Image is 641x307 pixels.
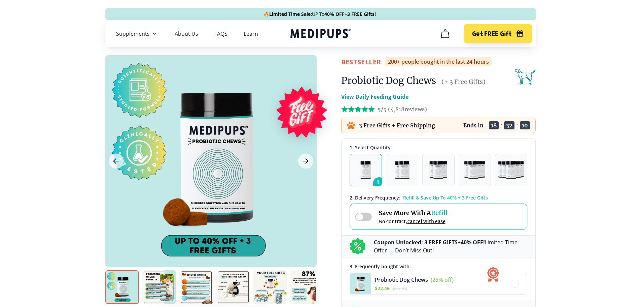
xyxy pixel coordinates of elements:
[407,218,446,224] span: cancel with ease
[360,161,371,179] img: Pack of 1 - Natural Dog Supplements
[500,122,502,129] span: :
[472,30,511,38] span: Get FREE Gift
[437,26,453,42] button: cart
[175,30,198,37] a: About Us
[263,11,376,18] span: 🔥 UP To +
[431,209,448,217] span: Refill
[350,273,371,294] img: Probiotic Dog Chews - Medipups
[516,122,518,129] span: :
[375,276,428,283] span: Probiotic Dog Chews
[461,239,485,246] b: 40% OFF!
[374,239,458,246] b: Coupon Unlocked: 3 FREE GIFTS
[464,161,485,179] img: Pack of 4 - Natural Dog Supplements
[142,270,176,304] img: Probiotic Dog Chews | Natural Dog Supplements
[395,161,409,179] img: Pack of 2 - Natural Dog Supplements
[341,57,381,66] span: BestSeller
[378,106,427,113] span: 5/5 ( 4,818 reviews)
[379,218,448,224] span: No contract,
[350,154,382,186] button: 1
[350,263,411,270] span: 3 . Frequently bought with:
[216,270,250,304] img: Probiotic Dog Chews | Natural Dog Supplements
[350,194,400,201] span: 2 . Delivery Frequency:
[373,177,386,190] span: 1
[429,161,448,179] img: Pack of 3 - Natural Dog Supplements
[441,78,486,86] span: (+ 3 Free Gifts)
[375,285,390,291] span: $ 22.46
[214,30,227,37] a: FAQS
[520,121,530,129] span: 10
[464,24,532,43] button: Get FREE Gift
[290,270,324,304] img: Probiotic Dog Chews | Natural Dog Supplements
[374,238,527,254] p: + Limited Time Offer — Don’t Miss Out!
[244,30,258,37] a: Learn
[431,276,454,283] span: (25% off)
[350,144,527,151] div: 1. Select Quantity:
[341,93,408,101] p: View Daily Feeding Guide
[109,154,124,169] button: Previous Image
[379,209,448,217] span: Save More With A
[105,270,139,304] img: Probiotic Dog Chews | Natural Dog Supplements
[498,161,524,179] img: Pack of 5 - Natural Dog Supplements
[341,74,436,87] h1: Probiotic Dog Chews
[385,57,492,66] div: 200+ people bought in the last 24 hours
[116,30,158,38] button: Supplements
[116,30,150,37] span: Supplements
[298,154,313,169] button: Next Image
[392,285,407,291] span: $ 29.94
[253,270,287,304] img: Probiotic Dog Chews | Natural Dog Supplements
[403,194,488,201] span: Refill & Save Up To 40% + 3 Free Gifts
[504,121,514,129] span: 32
[179,270,213,304] img: Probiotic Dog Chews | Natural Dog Supplements
[359,122,435,129] p: 3 Free Gifts + Free Shipping
[489,121,499,129] span: 18
[463,122,484,129] p: Ends in
[290,27,351,41] a: Medipups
